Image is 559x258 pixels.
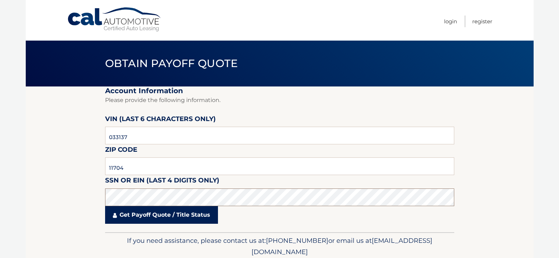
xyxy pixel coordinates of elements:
[105,114,216,127] label: VIN (last 6 characters only)
[105,144,137,157] label: Zip Code
[110,235,450,258] p: If you need assistance, please contact us at: or email us at
[105,206,218,224] a: Get Payoff Quote / Title Status
[472,16,492,27] a: Register
[105,57,238,70] span: Obtain Payoff Quote
[67,7,162,32] a: Cal Automotive
[266,236,328,245] span: [PHONE_NUMBER]
[105,95,454,105] p: Please provide the following information.
[105,175,219,188] label: SSN or EIN (last 4 digits only)
[444,16,457,27] a: Login
[105,86,454,95] h2: Account Information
